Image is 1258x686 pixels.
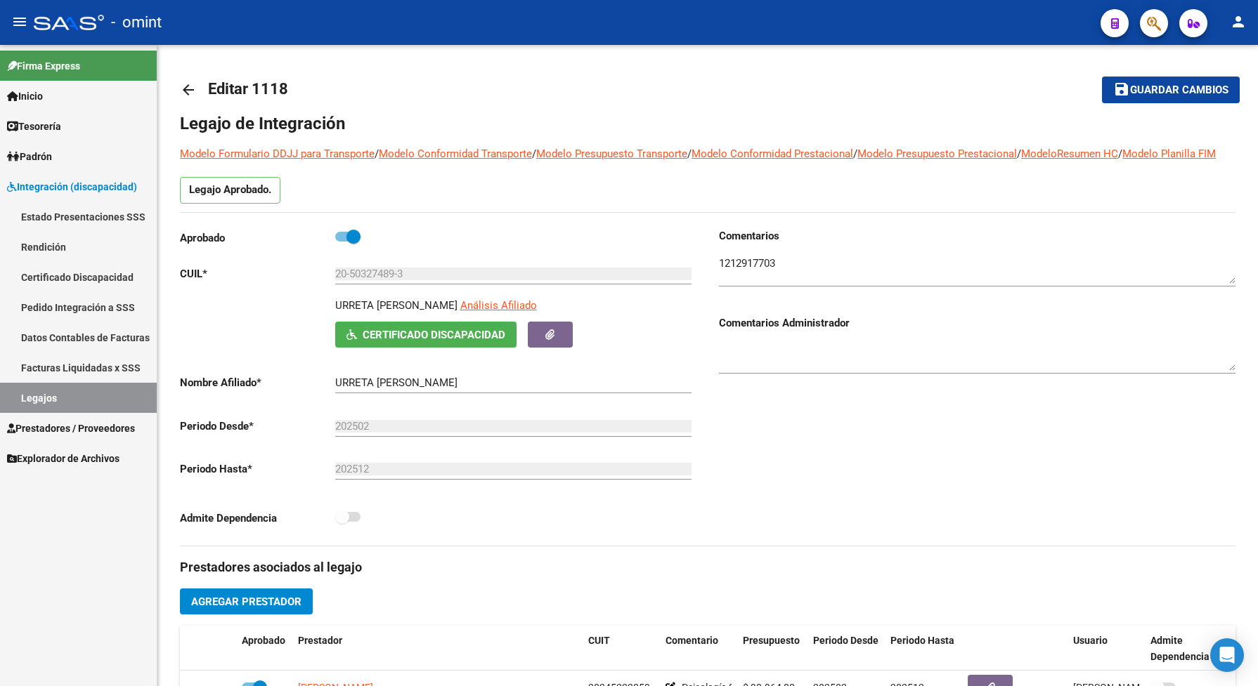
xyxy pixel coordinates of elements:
[1210,638,1244,672] div: Open Intercom Messenger
[1150,635,1210,662] span: Admite Dependencia
[292,626,583,672] datatable-header-cell: Prestador
[885,626,962,672] datatable-header-cell: Periodo Hasta
[666,635,718,646] span: Comentario
[1230,13,1247,30] mat-icon: person
[1102,77,1240,103] button: Guardar cambios
[808,626,885,672] datatable-header-cell: Periodo Desde
[7,88,43,104] span: Inicio
[180,147,375,160] a: Modelo Formulario DDJJ para Transporte
[588,635,610,646] span: CUIT
[460,299,537,312] span: Análisis Afiliado
[1130,84,1228,97] span: Guardar cambios
[583,626,660,672] datatable-header-cell: CUIT
[7,179,137,194] span: Integración (discapacidad)
[660,626,737,672] datatable-header-cell: Comentario
[180,510,335,526] p: Admite Dependencia
[7,421,135,436] span: Prestadores / Proveedores
[180,177,280,204] p: Legajo Aprobado.
[536,147,687,160] a: Modelo Presupuesto Transporte
[180,230,335,246] p: Aprobado
[813,635,878,646] span: Periodo Desde
[180,461,335,477] p: Periodo Hasta
[890,635,954,646] span: Periodo Hasta
[1145,626,1222,672] datatable-header-cell: Admite Dependencia
[180,112,1236,135] h1: Legajo de Integración
[191,595,301,608] span: Agregar Prestador
[1021,147,1118,160] a: ModeloResumen HC
[7,119,61,134] span: Tesorería
[236,626,292,672] datatable-header-cell: Aprobado
[1073,635,1108,646] span: Usuario
[719,228,1236,244] h3: Comentarios
[180,266,335,282] p: CUIL
[335,322,517,348] button: Certificado Discapacidad
[743,635,800,646] span: Presupuesto
[1068,626,1145,672] datatable-header-cell: Usuario
[719,315,1236,331] h3: Comentarios Administrador
[208,80,288,98] span: Editar 1118
[180,588,313,614] button: Agregar Prestador
[7,451,119,466] span: Explorador de Archivos
[363,329,505,341] span: Certificado Discapacidad
[111,7,162,38] span: - omint
[180,81,197,98] mat-icon: arrow_back
[7,149,52,164] span: Padrón
[180,418,335,434] p: Periodo Desde
[298,635,342,646] span: Prestador
[692,147,853,160] a: Modelo Conformidad Prestacional
[1122,147,1216,160] a: Modelo Planilla FIM
[335,298,458,313] p: URRETA [PERSON_NAME]
[379,147,532,160] a: Modelo Conformidad Transporte
[11,13,28,30] mat-icon: menu
[242,635,285,646] span: Aprobado
[857,147,1017,160] a: Modelo Presupuesto Prestacional
[180,558,1236,577] h3: Prestadores asociados al legajo
[7,58,80,74] span: Firma Express
[737,626,808,672] datatable-header-cell: Presupuesto
[180,375,335,390] p: Nombre Afiliado
[1113,81,1130,98] mat-icon: save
